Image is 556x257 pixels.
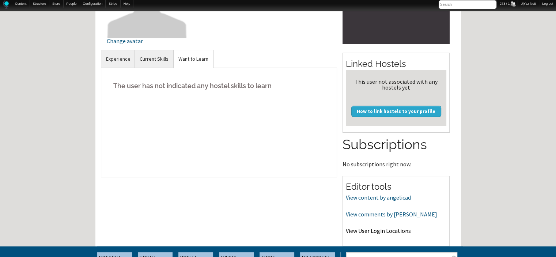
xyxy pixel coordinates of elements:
a: Experience [101,50,135,68]
input: Search [439,0,496,9]
a: Want to Learn [174,50,213,68]
div: This user not associated with any hostels yet [349,79,443,90]
h2: Subscriptions [343,135,450,154]
a: View User Login Locations [346,227,411,234]
img: Home [3,0,9,9]
a: View comments by [PERSON_NAME] [346,211,437,218]
a: How to link hostels to your profile [351,106,441,117]
h5: The user has not indicated any hostel skills to learn [107,75,332,97]
div: Change avatar [107,38,188,44]
section: No subscriptions right now. [343,135,450,167]
h2: Editor tools [346,181,446,193]
h2: Linked Hostels [346,58,446,70]
a: View content by angelicad [346,194,411,201]
a: Current Skills [135,50,173,68]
